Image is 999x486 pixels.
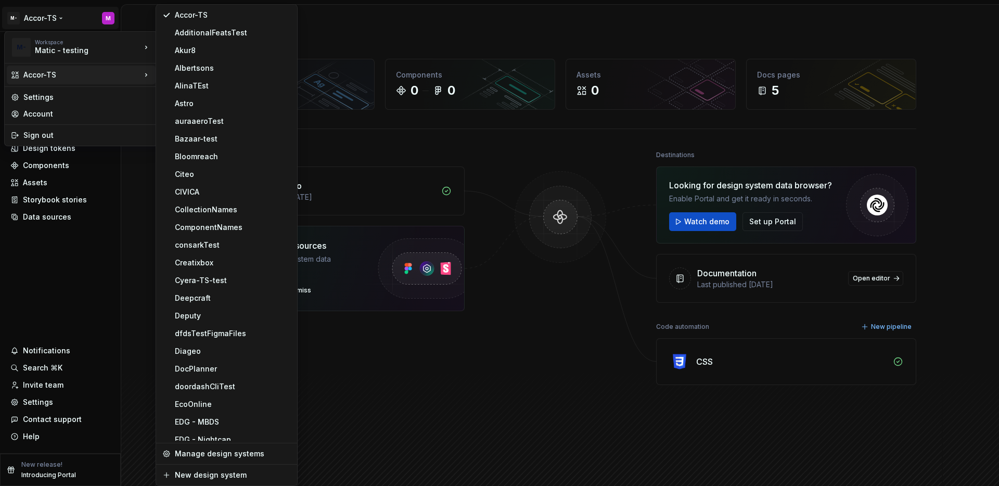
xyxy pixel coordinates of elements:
[35,39,141,45] div: Workspace
[175,204,291,215] div: CollectionNames
[175,328,291,339] div: dfdsTestFigmaFiles
[23,70,141,80] div: Accor-TS
[175,240,291,250] div: consarkTest
[175,187,291,197] div: CIVICA
[175,134,291,144] div: Bazaar-test
[175,116,291,126] div: auraaeroTest
[175,45,291,56] div: Akur8
[175,222,291,233] div: ComponentNames
[175,311,291,321] div: Deputy
[175,151,291,162] div: Bloomreach
[23,92,151,103] div: Settings
[175,63,291,73] div: Albertsons
[175,434,291,445] div: EDG - Nightcap
[175,28,291,38] div: AdditionalFeatsTest
[12,38,31,57] div: M-
[175,98,291,109] div: Astro
[175,470,291,480] div: New design system
[23,130,151,140] div: Sign out
[175,399,291,410] div: EcoOnline
[175,258,291,268] div: Creatixbox
[175,275,291,286] div: Cyera-TS-test
[23,109,151,119] div: Account
[175,449,291,459] div: Manage design systems
[175,169,291,180] div: Citeo
[175,346,291,356] div: Diageo
[175,364,291,374] div: DocPlanner
[175,417,291,427] div: EDG - MBDS
[175,81,291,91] div: AlinaTEst
[175,293,291,303] div: Deepcraft
[175,381,291,392] div: doordashCliTest
[35,45,123,56] div: Matic - testing
[175,10,291,20] div: Accor-TS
